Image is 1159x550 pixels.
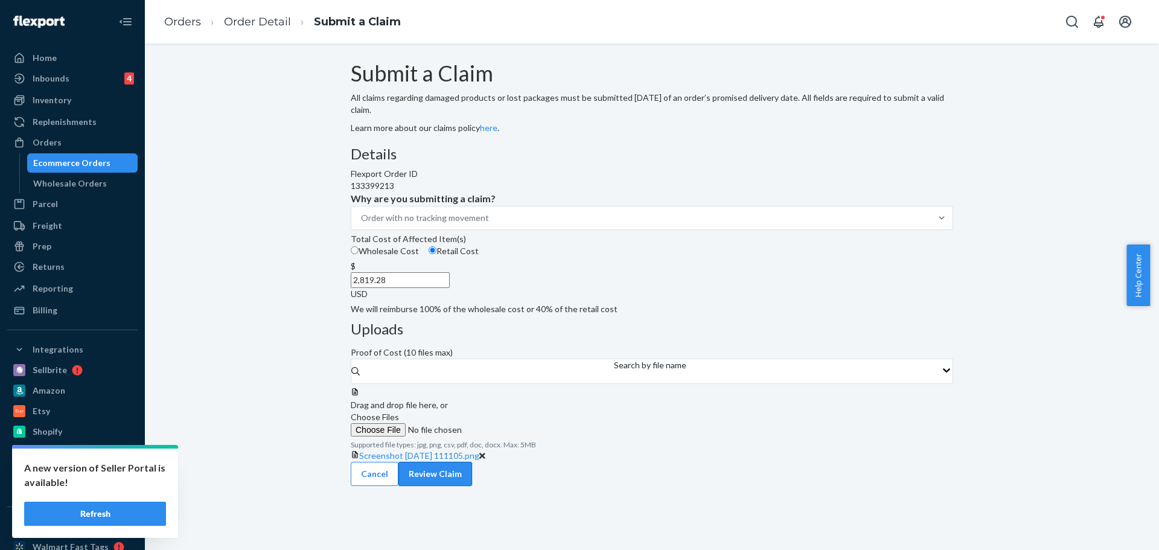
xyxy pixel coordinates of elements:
a: Inbounds4 [7,69,138,88]
div: Wholesale Orders [33,177,107,190]
input: Retail Cost [429,246,436,254]
a: here [480,123,497,133]
div: Parcel [33,198,58,210]
h1: Submit a Claim [351,62,953,86]
div: Flexport Order ID [351,168,953,180]
div: Shopify [33,426,62,438]
a: Sellbrite [7,360,138,380]
a: Wholesale Orders [27,174,138,193]
div: Inventory [33,94,71,106]
div: Reporting [33,283,73,295]
a: Parcel [7,194,138,214]
button: Help Center [1126,245,1150,306]
a: Etsy [7,401,138,421]
p: Why are you submitting a claim? [351,192,953,206]
div: Replenishments [33,116,97,128]
p: Supported file types: jpg, png, csv, pdf, doc, docx. Max: 5MB [351,440,953,450]
span: Retail Cost [436,246,479,256]
a: Ecommerce Orders [27,153,138,173]
h3: Details [351,146,953,162]
div: Inbounds [33,72,69,85]
button: Review Claim [398,462,472,486]
div: Sellbrite [33,364,67,376]
a: Orders [7,133,138,152]
div: Etsy [33,405,50,417]
p: A new version of Seller Portal is available! [24,461,166,490]
div: Search by file name [614,359,686,371]
div: 133399213 [351,180,953,192]
input: Wholesale Cost [351,246,359,254]
button: Cancel [351,462,398,486]
div: Billing [33,304,57,316]
a: Orders [164,15,201,28]
p: We will reimburse 100% of the wholesale cost or 40% of the retail cost [351,303,953,315]
div: Integrations [33,344,83,356]
button: Refresh [24,502,166,526]
a: Billing [7,301,138,320]
span: Total Cost of Affected Item(s) [351,234,466,244]
a: Submit a Claim [314,15,401,28]
button: Integrations [7,340,138,359]
div: Orders [33,136,62,149]
button: Open account menu [1113,10,1137,34]
a: Inventory [7,91,138,110]
a: Shopify [7,422,138,441]
a: Prep [7,237,138,256]
input: $USD [351,272,450,288]
a: Reporting [7,279,138,298]
h3: Uploads [351,321,953,337]
button: Open Search Box [1060,10,1084,34]
div: Freight [33,220,62,232]
p: Learn more about our claims policy . [351,122,953,134]
ol: breadcrumbs [155,4,410,40]
span: Wholesale Cost [359,246,419,256]
span: Proof of Cost (10 files max) [351,347,453,357]
div: Order with no tracking movement [361,212,489,224]
div: Prep [33,240,51,252]
button: Open notifications [1087,10,1111,34]
a: BigCommerce [7,463,138,482]
p: All claims regarding damaged products or lost packages must be submitted [DATE] of an order’s pro... [351,92,953,116]
a: Screenshot [DATE] 111105.png [359,450,479,461]
div: Home [33,52,57,64]
div: 4 [124,72,134,85]
a: Add Integration [7,487,138,502]
div: Drag and drop file here, or [351,399,953,411]
a: Returns [7,257,138,277]
div: Ecommerce Orders [33,157,110,169]
div: USD [351,288,953,300]
span: Choose Files [351,412,399,422]
a: Freight [7,216,138,235]
a: Amazon [7,381,138,400]
a: Home [7,48,138,68]
button: Close Navigation [113,10,138,34]
a: Order Detail [224,15,291,28]
div: Returns [33,261,65,273]
a: Replenishments [7,112,138,132]
div: Amazon [33,385,65,397]
input: Search by file name [614,371,615,383]
a: Walmart [7,443,138,462]
div: $ [351,260,953,272]
input: Choose Files [351,423,515,436]
button: Fast Tags [7,517,138,536]
img: Flexport logo [13,16,65,28]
